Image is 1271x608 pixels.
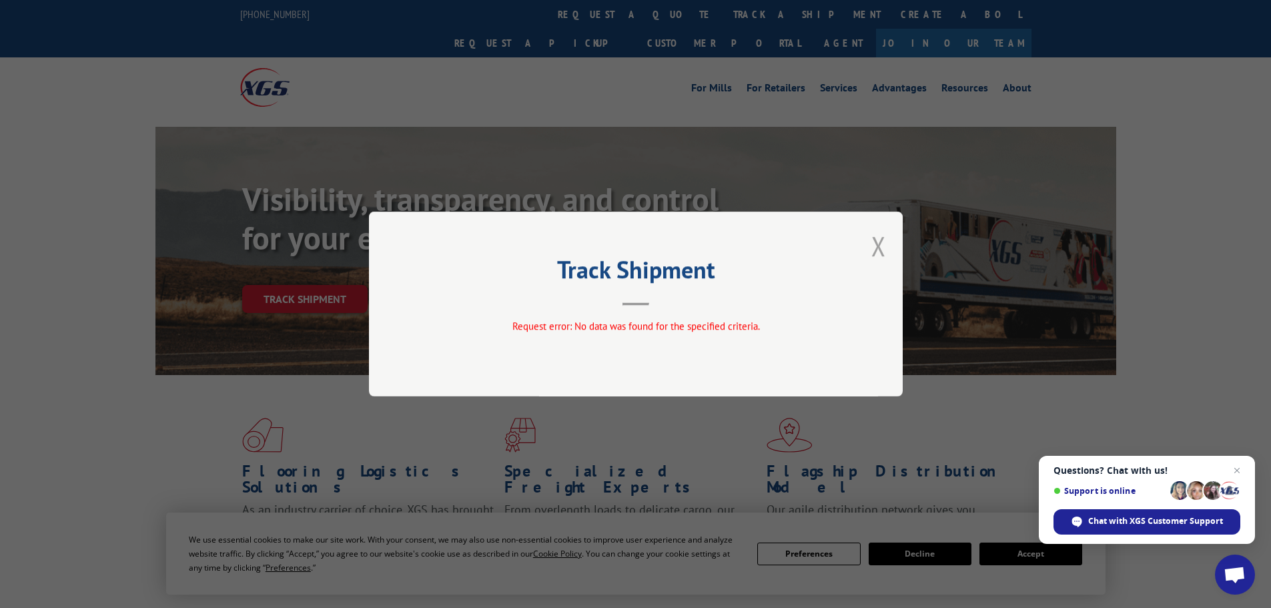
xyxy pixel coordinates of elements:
button: Close modal [871,228,886,264]
div: Chat with XGS Customer Support [1053,509,1240,535]
div: Open chat [1215,555,1255,595]
span: Support is online [1053,486,1166,496]
span: Request error: No data was found for the specified criteria. [512,320,759,332]
span: Questions? Chat with us! [1053,465,1240,476]
h2: Track Shipment [436,260,836,286]
span: Chat with XGS Customer Support [1088,515,1223,527]
span: Close chat [1229,463,1245,479]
